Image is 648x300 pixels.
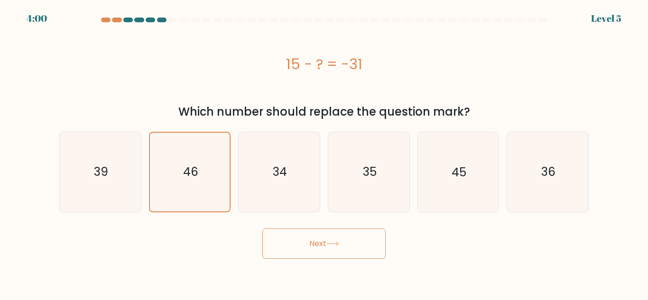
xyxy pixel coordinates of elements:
[183,164,198,180] text: 46
[59,54,589,75] div: 15 - ? = -31
[65,103,583,120] div: Which number should replace the question mark?
[27,11,47,26] div: 4:00
[591,11,621,26] div: Level 5
[262,228,386,259] button: Next
[541,164,555,180] text: 36
[362,164,376,180] text: 35
[452,164,466,180] text: 45
[273,164,287,180] text: 34
[94,164,108,180] text: 39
